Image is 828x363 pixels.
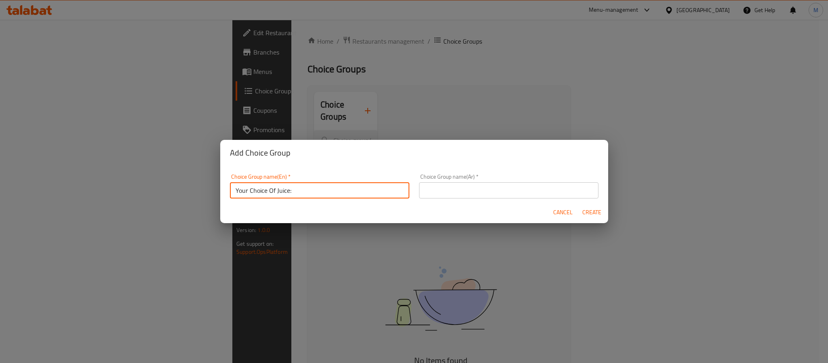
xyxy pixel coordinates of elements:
[553,207,573,217] span: Cancel
[582,207,602,217] span: Create
[579,205,605,220] button: Create
[550,205,576,220] button: Cancel
[230,182,409,198] input: Please enter Choice Group name(en)
[419,182,598,198] input: Please enter Choice Group name(ar)
[230,146,598,159] h2: Add Choice Group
